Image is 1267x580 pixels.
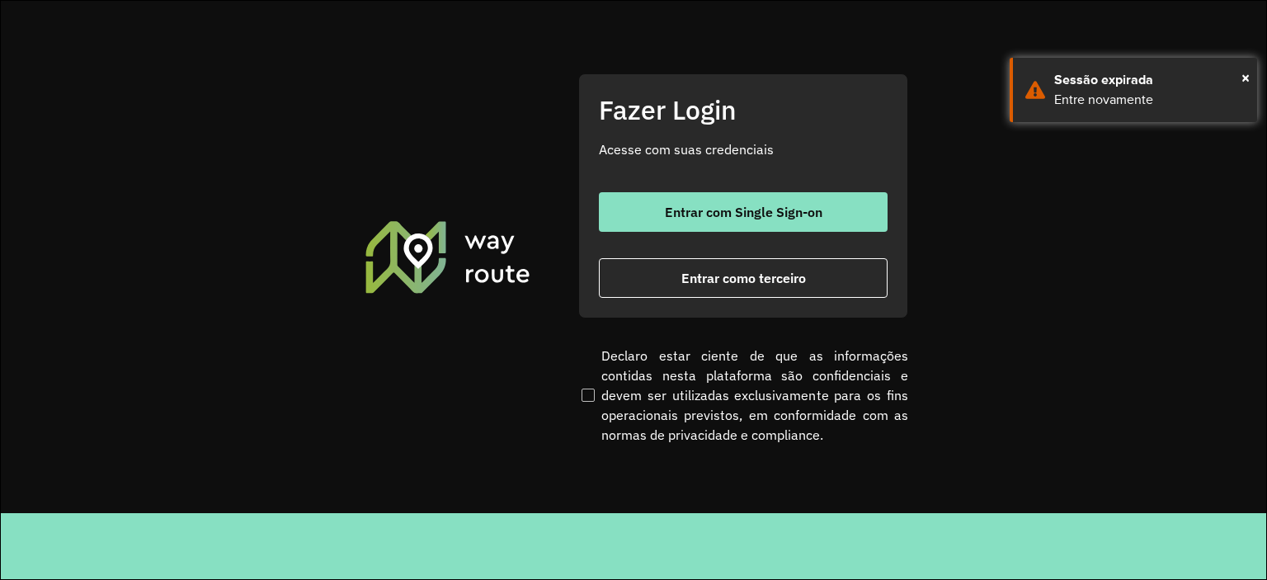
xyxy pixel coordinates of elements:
[578,346,908,445] label: Declaro estar ciente de que as informações contidas nesta plataforma são confidenciais e devem se...
[599,94,888,125] h2: Fazer Login
[1241,65,1250,90] button: Close
[363,219,533,295] img: Roteirizador AmbevTech
[681,271,806,285] span: Entrar como terceiro
[599,192,888,232] button: button
[599,139,888,159] p: Acesse com suas credenciais
[599,258,888,298] button: button
[665,205,822,219] span: Entrar com Single Sign-on
[1054,70,1245,90] div: Sessão expirada
[1241,65,1250,90] span: ×
[1054,90,1245,110] div: Entre novamente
